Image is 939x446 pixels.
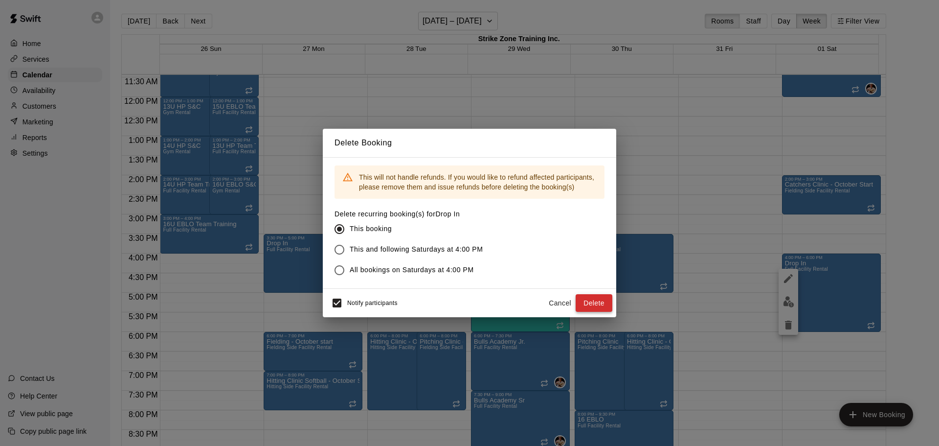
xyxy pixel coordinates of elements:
button: Delete [576,294,612,312]
label: Delete recurring booking(s) for Drop In [335,209,491,219]
span: All bookings on Saturdays at 4:00 PM [350,265,474,275]
span: Notify participants [347,300,398,306]
h2: Delete Booking [323,129,616,157]
button: Cancel [544,294,576,312]
div: This will not handle refunds. If you would like to refund affected participants, please remove th... [359,168,597,196]
span: This and following Saturdays at 4:00 PM [350,244,483,255]
span: This booking [350,224,392,234]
